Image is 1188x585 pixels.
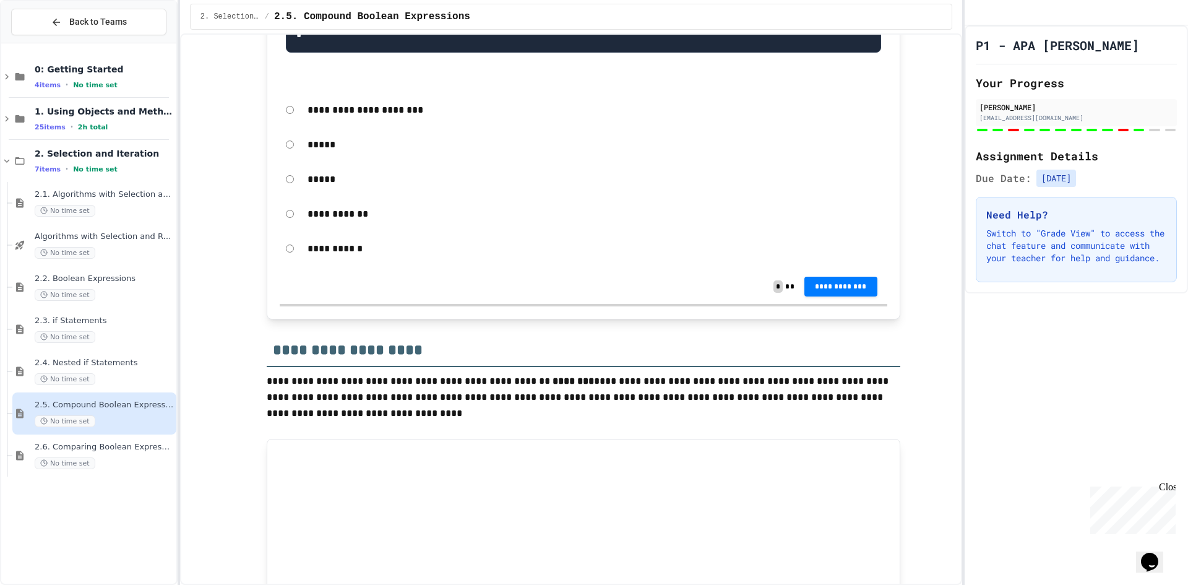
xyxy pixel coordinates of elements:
[1085,482,1176,534] iframe: chat widget
[1136,535,1176,573] iframe: chat widget
[976,171,1031,186] span: Due Date:
[35,165,61,173] span: 7 items
[73,165,118,173] span: No time set
[35,64,174,75] span: 0: Getting Started
[979,102,1173,113] div: [PERSON_NAME]
[35,415,95,427] span: No time set
[976,147,1177,165] h2: Assignment Details
[35,148,174,159] span: 2. Selection and Iteration
[66,80,68,90] span: •
[71,122,73,132] span: •
[35,400,174,410] span: 2.5. Compound Boolean Expressions
[73,81,118,89] span: No time set
[265,12,269,22] span: /
[11,9,166,35] button: Back to Teams
[35,81,61,89] span: 4 items
[78,123,108,131] span: 2h total
[976,37,1139,54] h1: P1 - APA [PERSON_NAME]
[986,227,1166,264] p: Switch to "Grade View" to access the chat feature and communicate with your teacher for help and ...
[35,373,95,385] span: No time set
[979,113,1173,123] div: [EMAIL_ADDRESS][DOMAIN_NAME]
[986,207,1166,222] h3: Need Help?
[976,74,1177,92] h2: Your Progress
[35,123,66,131] span: 25 items
[66,164,68,174] span: •
[35,247,95,259] span: No time set
[35,274,174,284] span: 2.2. Boolean Expressions
[35,189,174,200] span: 2.1. Algorithms with Selection and Repetition
[35,316,174,326] span: 2.3. if Statements
[35,106,174,117] span: 1. Using Objects and Methods
[35,289,95,301] span: No time set
[35,358,174,368] span: 2.4. Nested if Statements
[35,205,95,217] span: No time set
[35,442,174,453] span: 2.6. Comparing Boolean Expressions ([PERSON_NAME] Laws)
[1036,170,1076,187] span: [DATE]
[69,15,127,28] span: Back to Teams
[35,457,95,469] span: No time set
[35,331,95,343] span: No time set
[5,5,85,79] div: Chat with us now!Close
[200,12,260,22] span: 2. Selection and Iteration
[274,9,470,24] span: 2.5. Compound Boolean Expressions
[35,232,174,242] span: Algorithms with Selection and Repetition - Topic 2.1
